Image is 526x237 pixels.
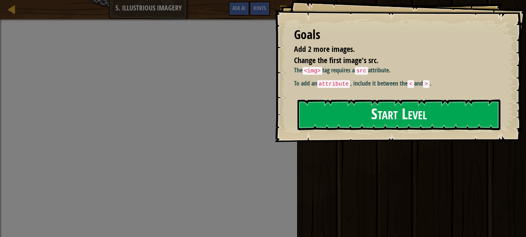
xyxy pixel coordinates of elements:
li: Add 2 more images. [284,44,497,55]
span: Ask AI [232,4,246,12]
code: attribute [317,80,351,88]
button: Ask AI [229,2,249,16]
code: src [355,67,368,75]
span: Add 2 more images. [294,44,355,54]
p: To add an , include it between the and . [294,79,505,88]
button: Show game menu [274,2,293,20]
li: Change the first image's src. [284,55,497,66]
span: Change the first image's src. [294,55,378,65]
p: The tag requires a attribute. [294,66,505,75]
button: Start Level [297,100,500,130]
div: Goals [294,26,499,44]
span: Hints [253,4,266,12]
code: < [407,80,414,88]
code: > [423,80,430,88]
code: <img> [303,67,322,75]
